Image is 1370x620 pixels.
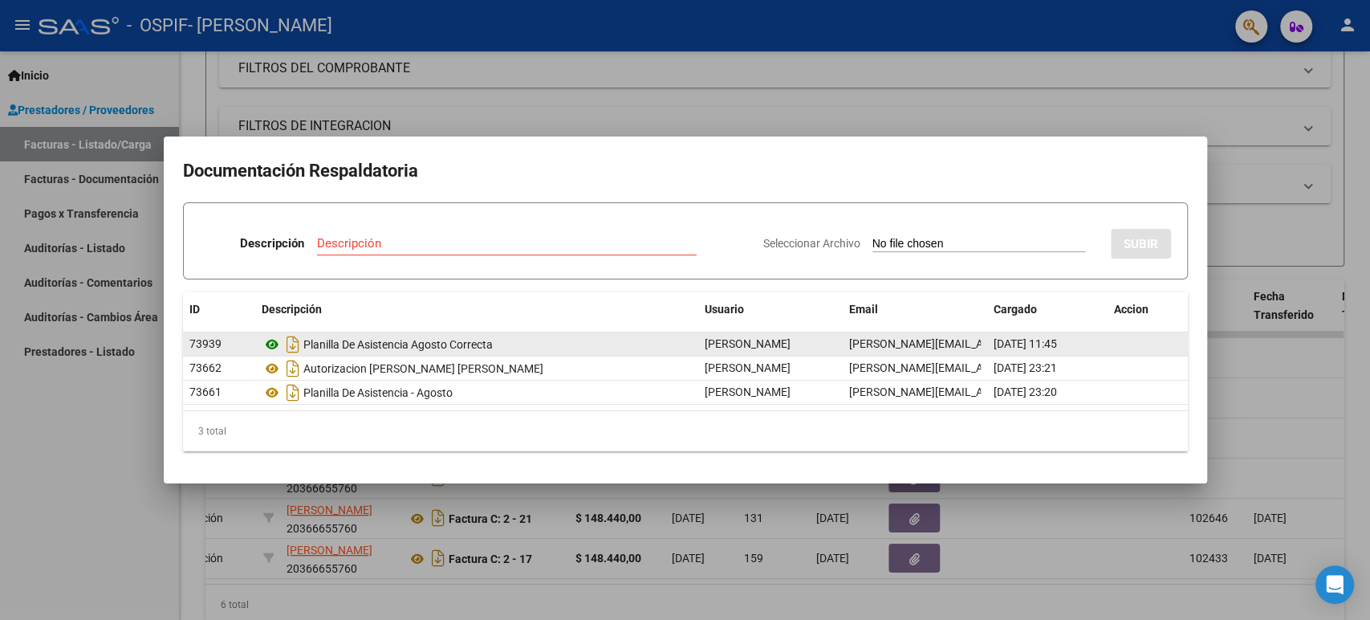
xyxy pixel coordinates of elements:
[849,303,878,316] span: Email
[698,292,843,327] datatable-header-cell: Usuario
[1315,565,1354,604] div: Open Intercom Messenger
[1108,292,1188,327] datatable-header-cell: Accion
[283,380,303,406] i: Descargar documento
[843,292,987,327] datatable-header-cell: Email
[183,411,1188,451] div: 3 total
[189,361,222,374] span: 73662
[189,385,222,398] span: 73661
[283,332,303,357] i: Descargar documento
[1114,303,1148,316] span: Accion
[1124,237,1158,251] span: SUBIR
[262,303,322,316] span: Descripción
[849,361,1199,374] span: [PERSON_NAME][EMAIL_ADDRESS][PERSON_NAME][DOMAIN_NAME]
[705,385,791,398] span: [PERSON_NAME]
[189,303,200,316] span: ID
[189,337,222,350] span: 73939
[283,356,303,381] i: Descargar documento
[1111,229,1171,259] button: SUBIR
[987,292,1108,327] datatable-header-cell: Cargado
[849,337,1199,350] span: [PERSON_NAME][EMAIL_ADDRESS][PERSON_NAME][DOMAIN_NAME]
[994,303,1037,316] span: Cargado
[994,361,1057,374] span: [DATE] 23:21
[705,337,791,350] span: [PERSON_NAME]
[262,356,692,381] div: Autorizacion [PERSON_NAME] [PERSON_NAME]
[262,380,692,406] div: Planilla De Asistencia - Agosto
[262,332,692,357] div: Planilla De Asistencia Agosto Correcta
[240,235,304,253] p: Descripción
[994,337,1057,350] span: [DATE] 11:45
[183,292,255,327] datatable-header-cell: ID
[183,156,1188,186] h2: Documentación Respaldatoria
[705,361,791,374] span: [PERSON_NAME]
[849,385,1199,398] span: [PERSON_NAME][EMAIL_ADDRESS][PERSON_NAME][DOMAIN_NAME]
[705,303,744,316] span: Usuario
[255,292,698,327] datatable-header-cell: Descripción
[994,385,1057,398] span: [DATE] 23:20
[763,237,860,250] span: Seleccionar Archivo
